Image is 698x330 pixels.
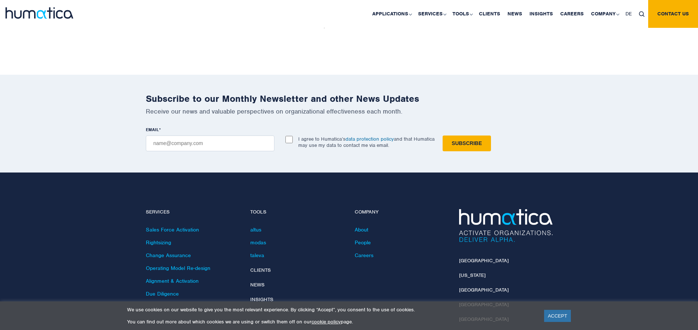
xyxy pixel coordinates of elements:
a: modas [250,239,266,246]
a: Change Assurance [146,252,191,259]
a: Clients [250,267,271,273]
a: Alignment & Activation [146,278,199,284]
p: You can find out more about which cookies we are using or switch them off on our page. [127,319,535,325]
input: I agree to Humatica’sdata protection policyand that Humatica may use my data to contact me via em... [285,136,293,143]
a: Careers [355,252,373,259]
a: Operating Model Re-design [146,265,210,271]
img: search_icon [639,11,645,17]
a: [US_STATE] [459,272,485,278]
img: Humatica [459,209,553,242]
a: News [250,282,265,288]
h4: Tools [250,209,344,215]
a: taleva [250,252,264,259]
a: cookie policy [311,319,341,325]
img: logo [5,7,73,19]
p: Receive our news and valuable perspectives on organizational effectiveness each month. [146,107,553,115]
input: name@company.com [146,136,274,151]
input: Subscribe [443,136,491,151]
span: EMAIL [146,127,159,133]
a: About [355,226,368,233]
a: Insights [250,296,273,303]
a: altus [250,226,261,233]
p: I agree to Humatica’s and that Humatica may use my data to contact me via email. [298,136,435,148]
a: [GEOGRAPHIC_DATA] [459,257,509,264]
a: Sales Force Activation [146,226,199,233]
h2: Subscribe to our Monthly Newsletter and other News Updates [146,93,553,104]
h4: Services [146,209,239,215]
p: We use cookies on our website to give you the most relevant experience. By clicking “Accept”, you... [127,307,535,313]
a: Due Diligence [146,290,179,297]
a: [GEOGRAPHIC_DATA] [459,287,509,293]
span: DE [625,11,632,17]
a: data protection policy [346,136,394,142]
a: Rightsizing [146,239,171,246]
a: People [355,239,371,246]
h4: Company [355,209,448,215]
a: ACCEPT [544,310,571,322]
